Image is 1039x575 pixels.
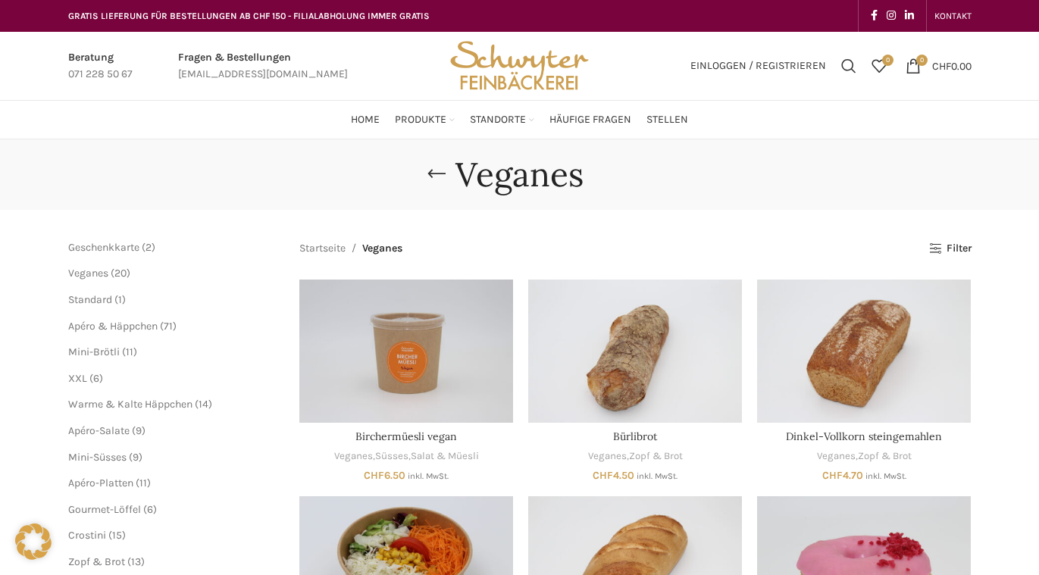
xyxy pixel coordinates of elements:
[199,398,208,411] span: 14
[588,449,627,464] a: Veganes
[418,159,455,189] a: Go back
[898,51,979,81] a: 0 CHF0.00
[299,280,513,422] a: Birchermüesli vegan
[900,5,919,27] a: Linkedin social link
[299,240,346,257] a: Startseite
[927,1,979,31] div: Secondary navigation
[646,105,688,135] a: Stellen
[549,113,631,127] span: Häufige Fragen
[470,113,526,127] span: Standorte
[817,449,856,464] a: Veganes
[364,469,405,482] bdi: 6.50
[68,424,130,437] a: Apéro-Salate
[133,451,139,464] span: 9
[147,503,153,516] span: 6
[126,345,133,358] span: 11
[934,11,972,21] span: KONTAKT
[68,267,108,280] a: Veganes
[445,32,593,100] img: Bäckerei Schwyter
[164,320,173,333] span: 71
[299,240,402,257] nav: Breadcrumb
[375,449,408,464] a: Süsses
[68,293,112,306] a: Standard
[93,372,99,385] span: 6
[470,105,534,135] a: Standorte
[690,61,826,71] span: Einloggen / Registrieren
[445,58,593,71] a: Site logo
[351,113,380,127] span: Home
[68,451,127,464] a: Mini-Süsses
[822,469,863,482] bdi: 4.70
[408,471,449,481] small: inkl. MwSt.
[334,449,373,464] a: Veganes
[68,477,133,489] a: Apéro-Platten
[68,49,133,83] a: Infobox link
[637,471,678,481] small: inkl. MwSt.
[613,430,657,443] a: Bürlibrot
[146,241,152,254] span: 2
[916,55,928,66] span: 0
[355,430,457,443] a: Birchermüesli vegan
[131,555,141,568] span: 13
[593,469,634,482] bdi: 4.50
[882,5,900,27] a: Instagram social link
[68,372,87,385] a: XXL
[68,555,125,568] span: Zopf & Brot
[395,105,455,135] a: Produkte
[929,242,971,255] a: Filter
[549,105,631,135] a: Häufige Fragen
[68,503,141,516] a: Gourmet-Löffel
[757,449,971,464] div: ,
[68,11,430,21] span: GRATIS LIEFERUNG FÜR BESTELLUNGEN AB CHF 150 - FILIALABHOLUNG IMMER GRATIS
[683,51,834,81] a: Einloggen / Registrieren
[68,320,158,333] a: Apéro & Häppchen
[646,113,688,127] span: Stellen
[68,398,192,411] a: Warme & Kalte Häppchen
[455,155,584,195] h1: Veganes
[528,280,742,422] a: Bürlibrot
[61,105,979,135] div: Main navigation
[299,449,513,464] div: , ,
[932,59,972,72] bdi: 0.00
[178,49,348,83] a: Infobox link
[593,469,613,482] span: CHF
[864,51,894,81] div: Meine Wunschliste
[932,59,951,72] span: CHF
[629,449,683,464] a: Zopf & Brot
[822,469,843,482] span: CHF
[395,113,446,127] span: Produkte
[866,5,882,27] a: Facebook social link
[411,449,479,464] a: Salat & Müesli
[68,529,106,542] a: Crostini
[865,471,906,481] small: inkl. MwSt.
[114,267,127,280] span: 20
[351,105,380,135] a: Home
[68,241,139,254] a: Geschenkkarte
[786,430,942,443] a: Dinkel-Vollkorn steingemahlen
[68,345,120,358] a: Mini-Brötli
[882,55,893,66] span: 0
[864,51,894,81] a: 0
[136,424,142,437] span: 9
[118,293,122,306] span: 1
[112,529,122,542] span: 15
[858,449,912,464] a: Zopf & Brot
[362,240,402,257] span: Veganes
[139,477,147,489] span: 11
[934,1,972,31] a: KONTAKT
[834,51,864,81] a: Suchen
[757,280,971,422] a: Dinkel-Vollkorn steingemahlen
